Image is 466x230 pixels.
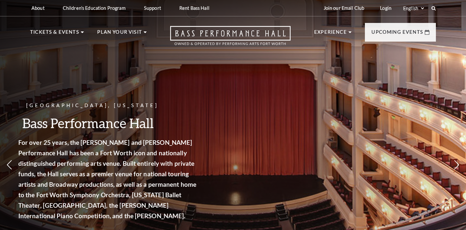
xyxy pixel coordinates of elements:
[402,5,425,11] select: Select:
[31,5,45,11] p: About
[97,28,142,40] p: Plan Your Visit
[27,139,206,220] strong: For over 25 years, the [PERSON_NAME] and [PERSON_NAME] Performance Hall has been a Fort Worth ico...
[63,5,126,11] p: Children's Education Program
[179,5,209,11] p: Rent Bass Hall
[371,28,423,40] p: Upcoming Events
[30,28,79,40] p: Tickets & Events
[144,5,161,11] p: Support
[27,102,207,110] p: [GEOGRAPHIC_DATA], [US_STATE]
[27,115,207,131] h3: Bass Performance Hall
[314,28,347,40] p: Experience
